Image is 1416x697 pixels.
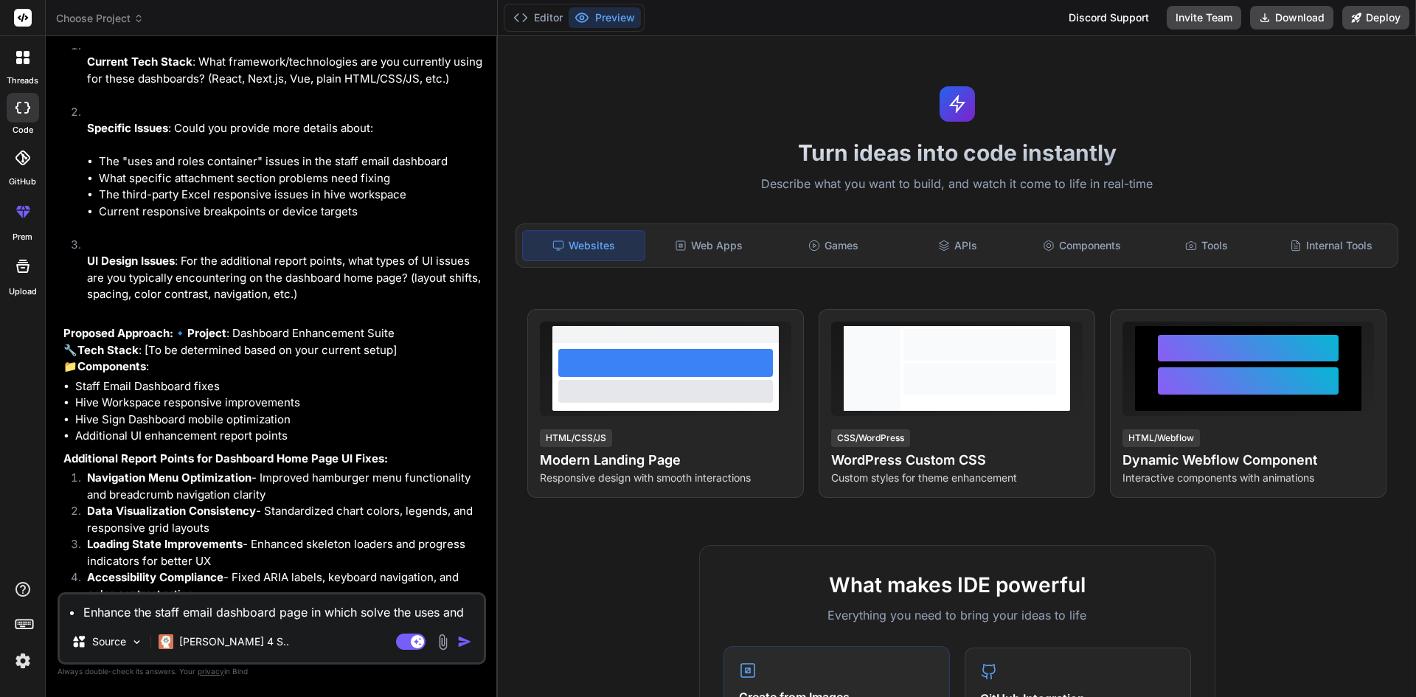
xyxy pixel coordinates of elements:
[87,504,256,518] strong: Data Visualization Consistency
[1342,6,1409,30] button: Deploy
[831,450,1083,471] h4: WordPress Custom CSS
[569,7,641,28] button: Preview
[159,634,173,649] img: Claude 4 Sonnet
[1060,6,1158,30] div: Discord Support
[723,606,1191,624] p: Everything you need to bring your ideas to life
[1122,429,1200,447] div: HTML/Webflow
[457,634,472,649] img: icon
[99,187,483,204] li: The third-party Excel responsive issues in hive workspace
[56,11,144,26] span: Choose Project
[1167,6,1241,30] button: Invite Team
[773,230,895,261] div: Games
[63,451,388,465] strong: Additional Report Points for Dashboard Home Page UI Fixes:
[1270,230,1392,261] div: Internal Tools
[99,170,483,187] li: What specific attachment section problems need fixing
[87,121,168,135] strong: Specific Issues
[77,359,146,373] strong: Components
[13,231,32,243] label: prem
[831,471,1083,485] p: Custom styles for theme enhancement
[198,667,224,676] span: privacy
[7,74,38,87] label: threads
[87,570,223,584] strong: Accessibility Compliance
[522,230,645,261] div: Websites
[75,378,483,395] li: Staff Email Dashboard fixes
[87,537,243,551] strong: Loading State Improvements
[507,175,1407,194] p: Describe what you want to build, and watch it come to life in real-time
[99,204,483,221] li: Current responsive breakpoints or device targets
[897,230,1018,261] div: APIs
[58,665,486,679] p: Always double-check its answers. Your in Bind
[75,395,483,412] li: Hive Workspace responsive improvements
[434,634,451,651] img: attachment
[540,471,791,485] p: Responsive design with smooth interactions
[75,569,483,603] li: - Fixed ARIA labels, keyboard navigation, and color contrast ratios
[1122,471,1374,485] p: Interactive components with animations
[99,153,483,170] li: The "uses and roles container" issues in the staff email dashboard
[75,503,483,536] li: - Standardized chart colors, legends, and responsive grid layouts
[63,325,483,375] p: 🔹 : Dashboard Enhancement Suite 🔧 : [To be determined based on your current setup] 📁 :
[92,634,126,649] p: Source
[1021,230,1143,261] div: Components
[1122,450,1374,471] h4: Dynamic Webflow Component
[87,254,175,268] strong: UI Design Issues
[77,343,139,357] strong: Tech Stack
[648,230,770,261] div: Web Apps
[723,569,1191,600] h2: What makes IDE powerful
[87,253,483,303] p: : For the additional report points, what types of UI issues are you typically encountering on the...
[540,429,612,447] div: HTML/CSS/JS
[1146,230,1268,261] div: Tools
[179,634,289,649] p: [PERSON_NAME] 4 S..
[540,450,791,471] h4: Modern Landing Page
[87,120,483,137] p: : Could you provide more details about:
[75,428,483,445] li: Additional UI enhancement report points
[10,648,35,673] img: settings
[507,139,1407,166] h1: Turn ideas into code instantly
[13,124,33,136] label: code
[831,429,910,447] div: CSS/WordPress
[9,285,37,298] label: Upload
[87,54,483,87] p: : What framework/technologies are you currently using for these dashboards? (React, Next.js, Vue,...
[87,471,251,485] strong: Navigation Menu Optimization
[75,536,483,569] li: - Enhanced skeleton loaders and progress indicators for better UX
[187,326,226,340] strong: Project
[131,636,143,648] img: Pick Models
[9,176,36,188] label: GitHub
[507,7,569,28] button: Editor
[63,326,173,340] strong: Proposed Approach:
[87,55,192,69] strong: Current Tech Stack
[75,412,483,429] li: Hive Sign Dashboard mobile optimization
[75,470,483,503] li: - Improved hamburger menu functionality and breadcrumb navigation clarity
[1250,6,1333,30] button: Download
